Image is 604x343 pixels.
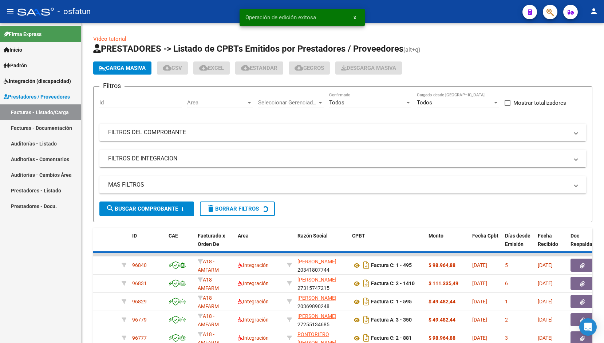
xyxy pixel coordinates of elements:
button: Buscar Comprobante [99,202,194,216]
span: Todos [417,99,432,106]
span: CSV [163,65,182,71]
h3: Filtros [99,81,125,91]
datatable-header-cell: Facturado x Orden De [195,228,235,260]
button: Borrar Filtros [200,202,275,216]
datatable-header-cell: Días desde Emisión [502,228,535,260]
span: A18 - AMFARM [198,277,219,291]
span: Gecros [295,65,324,71]
strong: Factura C: 2 - 881 [371,335,412,341]
span: [DATE] [538,299,553,304]
span: EXCEL [199,65,224,71]
span: 96777 [132,335,147,341]
mat-icon: cloud_download [241,63,250,72]
strong: $ 98.964,88 [429,335,455,341]
div: 20341807744 [297,258,346,273]
div: 27315747215 [297,276,346,291]
span: Inicio [4,46,22,54]
span: 6 [505,280,508,286]
span: Integración (discapacidad) [4,77,71,85]
mat-icon: cloud_download [199,63,208,72]
button: Gecros [289,61,330,75]
span: Descarga Masiva [341,65,396,71]
span: [PERSON_NAME] [297,259,336,264]
mat-icon: cloud_download [295,63,303,72]
strong: Factura C: 1 - 595 [371,299,412,305]
span: [DATE] [472,262,487,268]
datatable-header-cell: Razón Social [295,228,349,260]
span: ID [132,233,137,239]
button: x [348,11,362,24]
span: Area [187,99,246,106]
span: [DATE] [538,262,553,268]
mat-icon: cloud_download [163,63,171,72]
datatable-header-cell: Area [235,228,284,260]
div: 27255134685 [297,312,346,327]
span: 3 [505,335,508,341]
span: [DATE] [472,317,487,323]
button: EXCEL [193,61,230,75]
span: Borrar Filtros [206,206,259,212]
i: Descargar documento [362,296,371,307]
mat-icon: search [106,204,115,213]
span: [PERSON_NAME] [297,313,336,319]
span: Integración [238,262,269,268]
span: [DATE] [472,299,487,304]
span: (alt+q) [403,46,421,53]
strong: $ 49.482,44 [429,317,455,323]
span: [DATE] [538,280,553,286]
div: Open Intercom Messenger [579,318,597,336]
strong: Factura A: 3 - 350 [371,317,412,323]
span: Seleccionar Gerenciador [258,99,317,106]
span: Fecha Cpbt [472,233,498,239]
span: A18 - AMFARM [198,313,219,327]
span: Integración [238,335,269,341]
span: [DATE] [538,317,553,323]
mat-panel-title: FILTROS DE INTEGRACION [108,155,569,163]
span: Doc Respaldatoria [571,233,603,247]
span: CAE [169,233,178,239]
datatable-header-cell: Monto [426,228,469,260]
datatable-header-cell: Fecha Cpbt [469,228,502,260]
mat-icon: delete [206,204,215,213]
span: Todos [329,99,344,106]
span: 96779 [132,317,147,323]
span: 2 [505,317,508,323]
span: 96840 [132,262,147,268]
span: Integración [238,280,269,286]
i: Descargar documento [362,278,371,289]
mat-expansion-panel-header: FILTROS DE INTEGRACION [99,150,586,167]
span: Carga Masiva [99,65,146,71]
button: Estandar [235,61,283,75]
span: Razón Social [297,233,328,239]
datatable-header-cell: ID [129,228,166,260]
span: A18 - AMFARM [198,295,219,309]
span: Buscar Comprobante [106,206,178,212]
span: Días desde Emisión [505,233,530,247]
span: Facturado x Orden De [198,233,225,247]
datatable-header-cell: CAE [166,228,195,260]
strong: $ 49.482,44 [429,299,455,304]
span: Mostrar totalizadores [513,99,566,107]
span: 1 [505,299,508,304]
datatable-header-cell: CPBT [349,228,426,260]
strong: $ 98.964,88 [429,262,455,268]
span: 96829 [132,299,147,304]
span: Estandar [241,65,277,71]
span: CPBT [352,233,365,239]
mat-panel-title: FILTROS DEL COMPROBANTE [108,128,569,136]
span: Prestadores / Proveedores [4,93,70,101]
datatable-header-cell: Fecha Recibido [535,228,568,260]
mat-icon: menu [6,7,15,16]
span: - osfatun [58,4,91,20]
mat-expansion-panel-header: FILTROS DEL COMPROBANTE [99,124,586,141]
span: PRESTADORES -> Listado de CPBTs Emitidos por Prestadores / Proveedores [93,44,403,54]
span: [DATE] [538,335,553,341]
span: A18 - AMFARM [198,259,219,273]
mat-icon: person [589,7,598,16]
span: Operación de edición exitosa [245,14,316,21]
span: 5 [505,262,508,268]
span: 96831 [132,280,147,286]
a: Video tutorial [93,36,126,42]
mat-expansion-panel-header: MAS FILTROS [99,176,586,194]
button: Descarga Masiva [335,61,402,75]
